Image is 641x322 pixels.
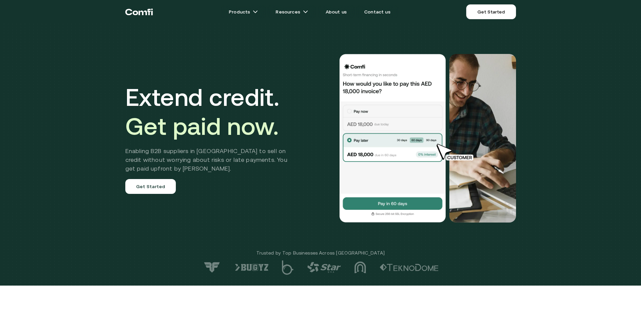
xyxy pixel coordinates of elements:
img: Would you like to pay this AED 18,000.00 invoice? [449,54,516,223]
img: logo-2 [380,264,439,271]
a: Return to the top of the Comfi home page [125,2,153,22]
h1: Extend credit. [125,83,297,141]
a: About us [318,5,355,19]
img: logo-4 [307,262,341,273]
a: Get Started [125,179,176,194]
img: logo-7 [203,262,221,273]
img: logo-3 [354,261,366,273]
span: Get paid now. [125,112,279,140]
img: Would you like to pay this AED 18,000.00 invoice? [339,54,447,223]
img: arrow icons [303,9,308,14]
img: cursor [432,143,481,162]
img: arrow icons [253,9,258,14]
a: Productsarrow icons [221,5,266,19]
h2: Enabling B2B suppliers in [GEOGRAPHIC_DATA] to sell on credit without worrying about risks or lat... [125,147,297,173]
img: logo-5 [282,260,294,275]
a: Get Started [466,4,516,19]
a: Resourcesarrow icons [267,5,316,19]
img: logo-6 [235,264,268,271]
a: Contact us [356,5,398,19]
